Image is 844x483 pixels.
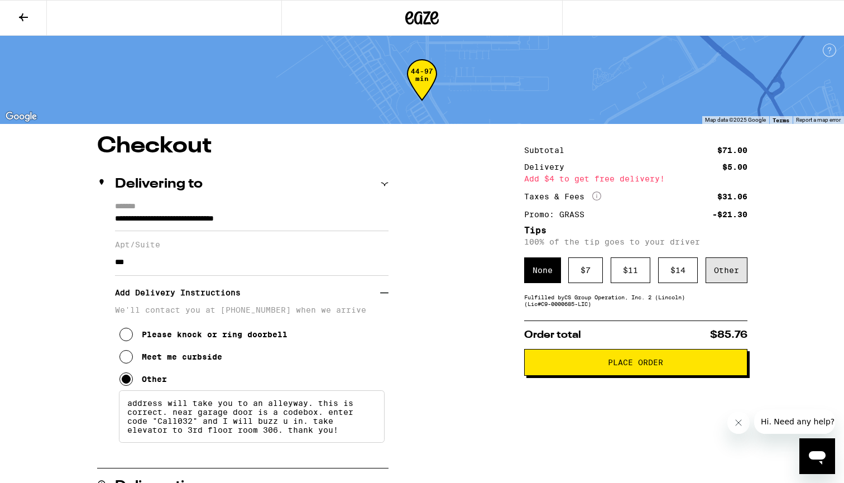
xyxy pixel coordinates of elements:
[524,192,601,202] div: Taxes & Fees
[524,237,747,246] p: 100% of the tip goes to your driver
[608,358,663,366] span: Place Order
[3,109,40,124] a: Open this area in Google Maps (opens a new window)
[754,409,835,434] iframe: Message from company
[799,438,835,474] iframe: Button to launch messaging window
[524,330,581,340] span: Order total
[115,240,389,249] label: Apt/Suite
[796,117,841,123] a: Report a map error
[712,211,747,218] div: -$21.30
[717,193,747,200] div: $31.06
[524,226,747,235] h5: Tips
[705,117,766,123] span: Map data ©2025 Google
[524,349,747,376] button: Place Order
[722,163,747,171] div: $5.00
[706,257,747,283] div: Other
[119,346,222,368] button: Meet me curbside
[119,368,167,390] button: Other
[727,412,750,434] iframe: Close message
[115,178,203,191] h2: Delivering to
[119,323,287,346] button: Please knock or ring doorbell
[407,68,437,109] div: 44-97 min
[773,117,789,123] a: Terms
[524,257,561,283] div: None
[524,146,572,154] div: Subtotal
[524,175,747,183] div: Add $4 to get free delivery!
[3,109,40,124] img: Google
[524,294,747,307] div: Fulfilled by CS Group Operation, Inc. 2 (Lincoln) (Lic# C9-0000685-LIC )
[524,211,592,218] div: Promo: GRASS
[717,146,747,154] div: $71.00
[115,305,389,314] p: We'll contact you at [PHONE_NUMBER] when we arrive
[710,330,747,340] span: $85.76
[97,135,389,157] h1: Checkout
[568,257,603,283] div: $ 7
[142,330,287,339] div: Please knock or ring doorbell
[142,352,222,361] div: Meet me curbside
[611,257,650,283] div: $ 11
[142,375,167,384] div: Other
[115,280,380,305] h3: Add Delivery Instructions
[658,257,698,283] div: $ 14
[524,163,572,171] div: Delivery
